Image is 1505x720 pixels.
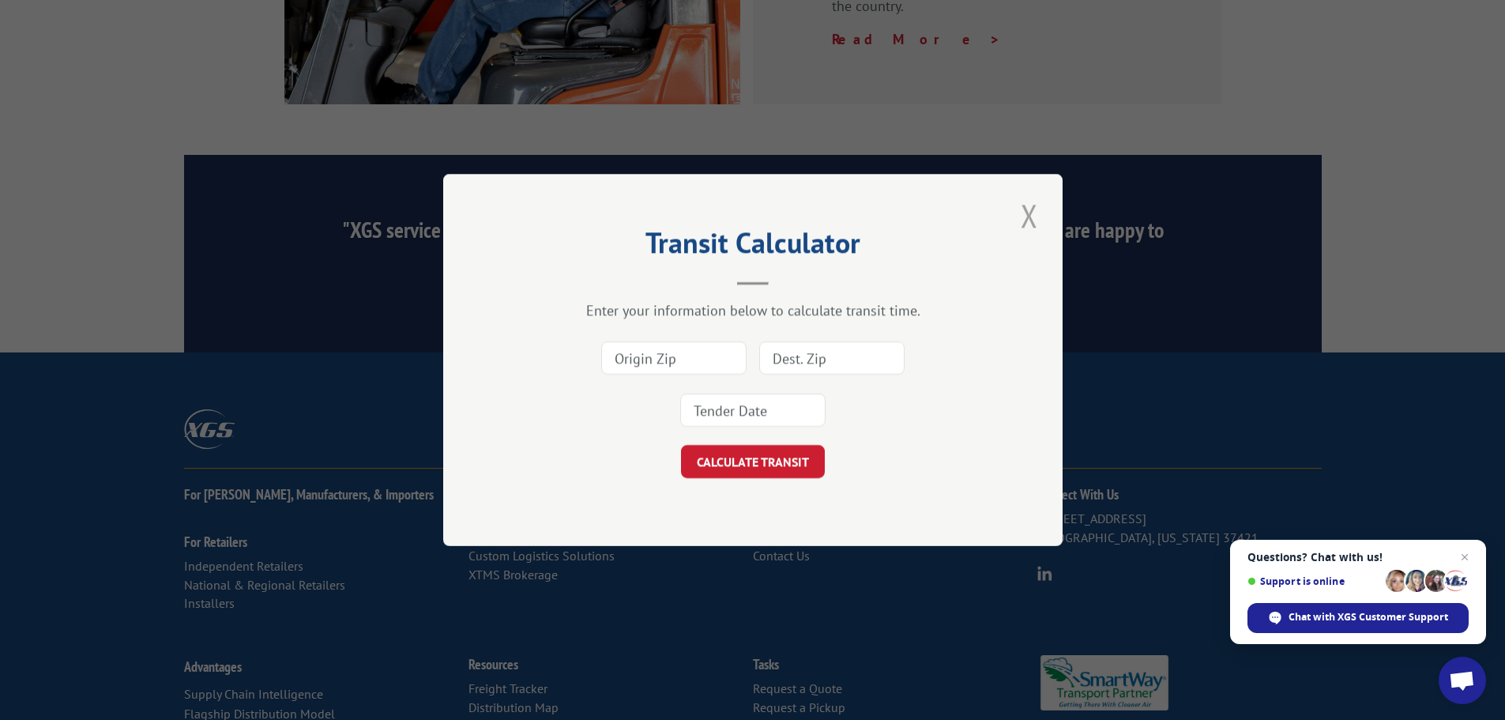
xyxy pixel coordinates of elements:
[1247,603,1469,633] span: Chat with XGS Customer Support
[680,394,826,427] input: Tender Date
[601,341,747,375] input: Origin Zip
[522,301,984,319] div: Enter your information below to calculate transit time.
[1289,610,1448,624] span: Chat with XGS Customer Support
[1247,575,1380,587] span: Support is online
[1439,657,1486,704] a: Open chat
[681,445,825,478] button: CALCULATE TRANSIT
[522,232,984,262] h2: Transit Calculator
[1247,551,1469,564] span: Questions? Chat with us!
[1016,194,1043,237] button: Close modal
[759,341,905,375] input: Dest. Zip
